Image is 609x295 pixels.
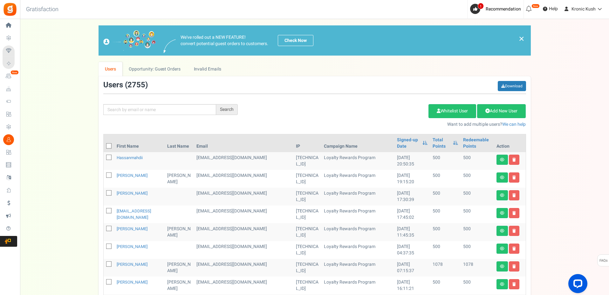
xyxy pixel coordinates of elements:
[10,70,19,75] em: New
[99,62,123,76] a: Users
[194,259,293,277] td: customer
[394,277,430,294] td: [DATE] 16:11:21
[547,6,558,12] span: Help
[430,259,461,277] td: 1078
[486,6,521,12] span: Recommendation
[430,277,461,294] td: 500
[194,277,293,294] td: customer
[165,170,194,188] td: [PERSON_NAME]
[321,241,394,259] td: Loyalty Rewards Program
[430,223,461,241] td: 500
[430,241,461,259] td: 500
[293,188,321,205] td: [TECHNICAL_ID]
[293,259,321,277] td: [TECHNICAL_ID]
[394,205,430,223] td: [DATE] 17:45:02
[103,104,216,115] input: Search by email or name
[394,152,430,170] td: [DATE] 20:50:35
[394,223,430,241] td: [DATE] 11:45:35
[433,137,450,150] a: Total Points
[321,134,394,152] th: Campaign Name
[461,170,494,188] td: 500
[117,244,147,250] a: [PERSON_NAME]
[321,259,394,277] td: Loyalty Rewards Program
[293,241,321,259] td: [TECHNICAL_ID]
[293,223,321,241] td: [TECHNICAL_ID]
[181,34,268,47] p: We've rolled out a NEW FEATURE! convert potential guest orders to customers.
[461,205,494,223] td: 500
[3,71,17,82] a: New
[519,35,524,43] a: ×
[512,282,516,286] i: Delete user
[165,259,194,277] td: [PERSON_NAME]
[19,3,65,16] h3: Gratisfaction
[500,193,504,197] i: View details
[500,176,504,179] i: View details
[127,79,145,91] span: 2755
[117,155,143,161] a: hassanmahdii
[512,176,516,179] i: Delete user
[117,172,147,178] a: [PERSON_NAME]
[247,121,526,128] p: Want to add multiple users?
[512,211,516,215] i: Delete user
[512,265,516,268] i: Delete user
[117,190,147,196] a: [PERSON_NAME]
[512,229,516,233] i: Delete user
[500,247,504,251] i: View details
[194,152,293,170] td: customer
[461,277,494,294] td: 500
[165,134,194,152] th: Last Name
[117,226,147,232] a: [PERSON_NAME]
[321,188,394,205] td: Loyalty Rewards Program
[397,137,419,150] a: Signed-up Date
[187,62,228,76] a: Invalid Emails
[502,121,526,128] a: We can help
[512,193,516,197] i: Delete user
[477,104,526,118] a: Add New User
[321,277,394,294] td: Loyalty Rewards Program
[216,104,238,115] div: Search
[194,241,293,259] td: customer
[194,134,293,152] th: Email
[461,223,494,241] td: 500
[500,211,504,215] i: View details
[194,223,293,241] td: customer
[599,255,608,267] span: FAQs
[500,229,504,233] i: View details
[461,188,494,205] td: 500
[394,170,430,188] td: [DATE] 19:15:20
[500,265,504,268] i: View details
[3,2,17,17] img: Gratisfaction
[494,134,526,152] th: Action
[114,134,165,152] th: First Name
[478,3,484,9] span: 1
[461,259,494,277] td: 1078
[321,205,394,223] td: Loyalty Rewards Program
[117,208,151,220] a: [EMAIL_ADDRESS][DOMAIN_NAME]
[430,188,461,205] td: 500
[512,158,516,162] i: Delete user
[293,152,321,170] td: [TECHNICAL_ID]
[430,152,461,170] td: 500
[428,104,476,118] a: Whitelist User
[461,241,494,259] td: 500
[122,62,187,76] a: Opportunity: Guest Orders
[498,81,526,91] a: Download
[194,170,293,188] td: customer
[571,6,596,12] span: Kronic Kush
[103,81,148,89] h3: Users ( )
[165,277,194,294] td: [PERSON_NAME]
[512,247,516,251] i: Delete user
[430,205,461,223] td: 500
[103,30,156,51] img: images
[394,241,430,259] td: [DATE] 04:37:35
[394,259,430,277] td: [DATE] 07:15:37
[293,134,321,152] th: IP
[293,277,321,294] td: [TECHNICAL_ID]
[321,223,394,241] td: Loyalty Rewards Program
[470,4,523,14] a: 1 Recommendation
[461,152,494,170] td: 500
[194,205,293,223] td: customer
[500,158,504,162] i: View details
[540,4,560,14] a: Help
